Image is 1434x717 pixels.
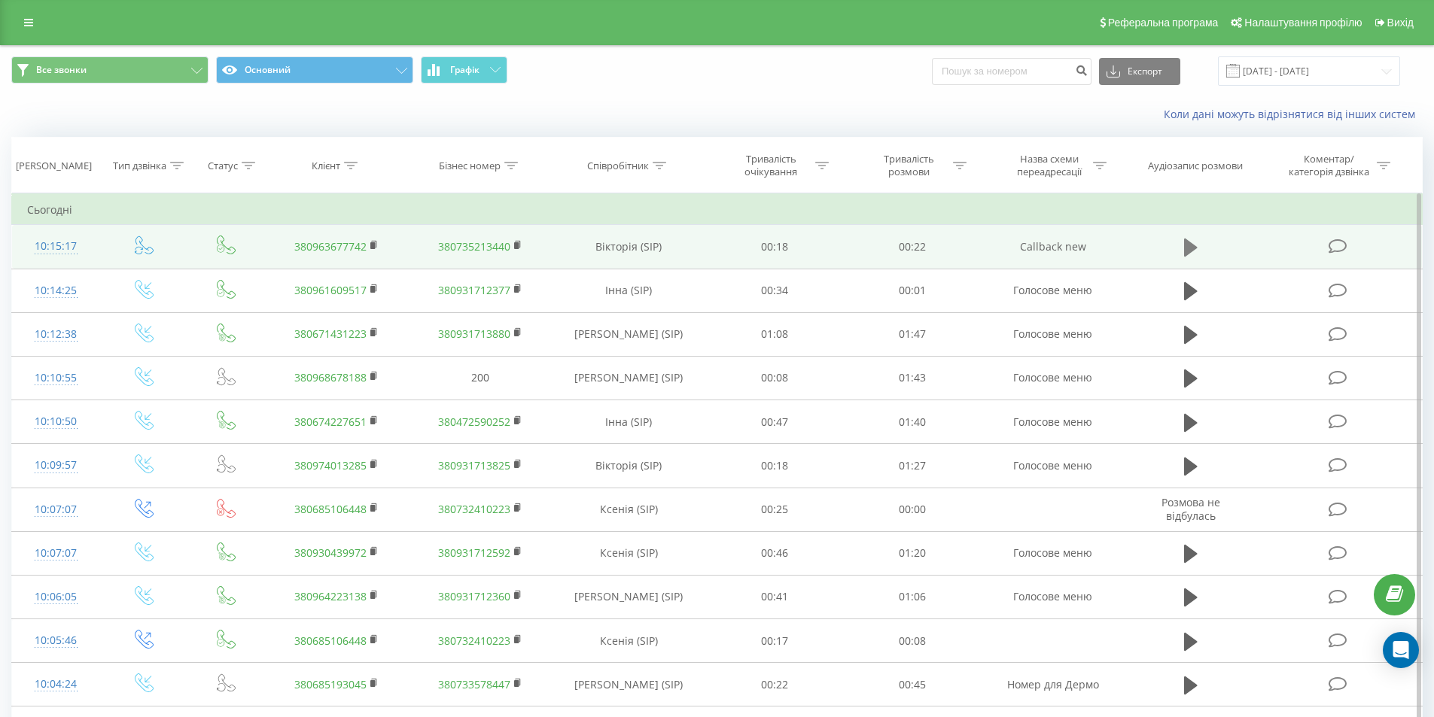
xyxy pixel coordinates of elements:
[552,575,706,618] td: [PERSON_NAME] (SIP)
[706,531,844,575] td: 00:46
[1244,17,1362,29] span: Налаштування профілю
[706,488,844,531] td: 00:25
[706,663,844,706] td: 00:22
[36,64,87,76] span: Все звонки
[294,545,367,560] a: 380930439972
[1099,58,1180,85] button: Експорт
[844,619,982,663] td: 00:08
[450,65,480,75] span: Графік
[438,458,510,472] a: 380931713825
[27,320,85,349] div: 10:12:38
[27,451,85,480] div: 10:09:57
[552,663,706,706] td: [PERSON_NAME] (SIP)
[932,58,1091,85] input: Пошук за номером
[552,225,706,269] td: Вікторія (SIP)
[1108,17,1219,29] span: Реферальна програма
[294,458,367,472] a: 380974013285
[844,312,982,356] td: 01:47
[706,575,844,618] td: 00:41
[11,56,209,84] button: Все звонки
[438,677,510,691] a: 380733578447
[844,531,982,575] td: 01:20
[844,488,982,531] td: 00:00
[706,225,844,269] td: 00:18
[1148,160,1243,172] div: Аудіозапис розмови
[27,670,85,699] div: 10:04:24
[731,153,811,178] div: Тривалість очікування
[981,444,1124,488] td: Голосове меню
[706,400,844,444] td: 00:47
[216,56,413,84] button: Основний
[438,327,510,341] a: 380931713880
[844,663,982,706] td: 00:45
[438,502,510,516] a: 380732410223
[552,619,706,663] td: Ксенія (SIP)
[981,269,1124,312] td: Голосове меню
[294,415,367,429] a: 380674227651
[706,356,844,400] td: 00:08
[27,626,85,655] div: 10:05:46
[438,239,510,254] a: 380735213440
[294,239,367,254] a: 380963677742
[438,415,510,429] a: 380472590252
[844,575,982,618] td: 01:06
[981,531,1124,575] td: Голосове меню
[552,400,706,444] td: Інна (SIP)
[552,356,706,400] td: [PERSON_NAME] (SIP)
[844,269,982,312] td: 00:01
[27,495,85,524] div: 10:07:07
[587,160,649,172] div: Співробітник
[27,582,85,612] div: 10:06:05
[1162,495,1220,523] span: Розмова не відбулась
[27,276,85,305] div: 10:14:25
[16,160,92,172] div: [PERSON_NAME]
[844,400,982,444] td: 01:40
[294,283,367,297] a: 380961609517
[844,356,982,400] td: 01:43
[981,400,1124,444] td: Голосове меню
[552,269,706,312] td: Інна (SIP)
[27,539,85,568] div: 10:07:07
[12,195,1423,225] td: Сьогодні
[312,160,340,172] div: Клієнт
[408,356,551,400] td: 200
[981,575,1124,618] td: Голосове меню
[1164,107,1423,121] a: Коли дані можуть відрізнятися вiд інших систем
[552,531,706,575] td: Ксенія (SIP)
[1009,153,1089,178] div: Назва схеми переадресації
[27,232,85,261] div: 10:15:17
[706,269,844,312] td: 00:34
[552,444,706,488] td: Вікторія (SIP)
[421,56,507,84] button: Графік
[208,160,238,172] div: Статус
[294,370,367,384] a: 380968678188
[981,225,1124,269] td: Callback new
[844,225,982,269] td: 00:22
[869,153,949,178] div: Тривалість розмови
[439,160,501,172] div: Бізнес номер
[438,589,510,603] a: 380931712360
[438,545,510,560] a: 380931712592
[706,312,844,356] td: 01:08
[844,444,982,488] td: 01:27
[981,312,1124,356] td: Голосове меню
[552,488,706,531] td: Ксенія (SIP)
[552,312,706,356] td: [PERSON_NAME] (SIP)
[438,633,510,648] a: 380732410223
[981,356,1124,400] td: Голосове меню
[27,363,85,393] div: 10:10:55
[294,633,367,648] a: 380685106448
[294,589,367,603] a: 380964223138
[1383,632,1419,668] div: Open Intercom Messenger
[438,283,510,297] a: 380931712377
[1285,153,1373,178] div: Коментар/категорія дзвінка
[113,160,166,172] div: Тип дзвінка
[706,619,844,663] td: 00:17
[294,677,367,691] a: 380685193045
[294,502,367,516] a: 380685106448
[981,663,1124,706] td: Номер для Дермо
[706,444,844,488] td: 00:18
[1387,17,1414,29] span: Вихід
[294,327,367,341] a: 380671431223
[27,407,85,436] div: 10:10:50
